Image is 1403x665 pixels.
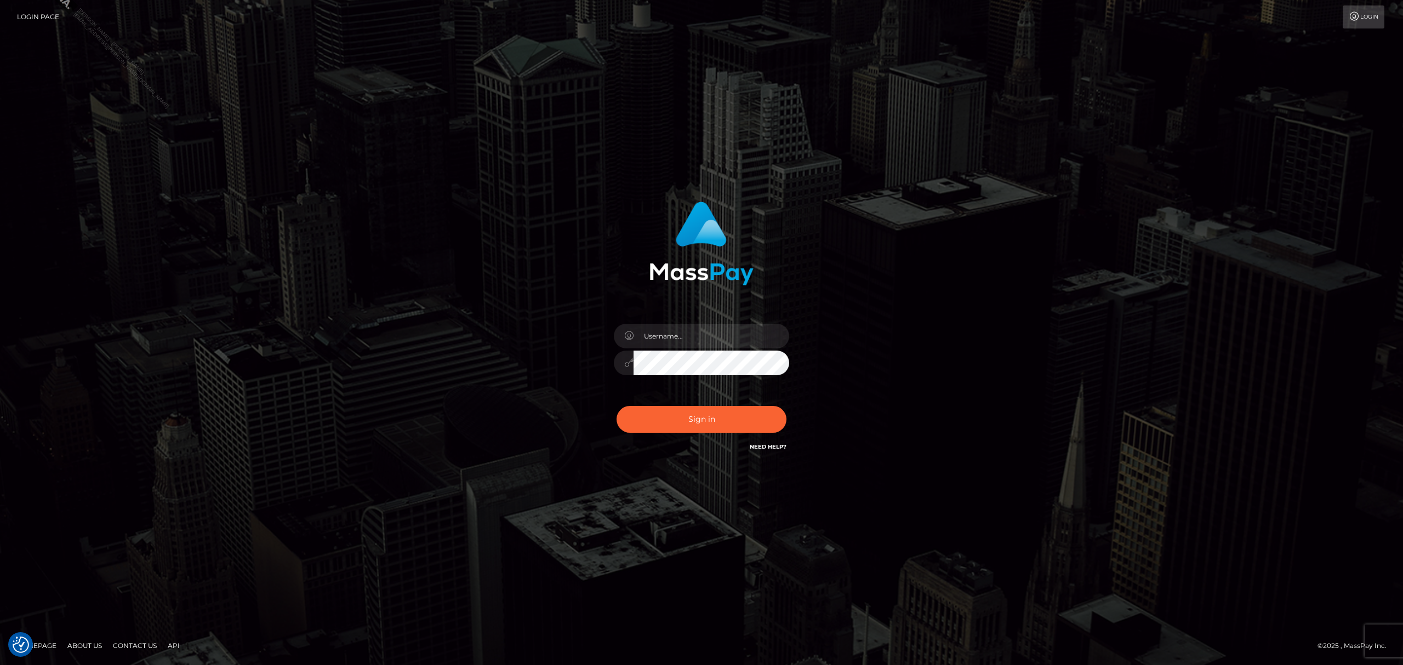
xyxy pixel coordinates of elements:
[750,443,786,450] a: Need Help?
[1318,640,1395,652] div: © 2025 , MassPay Inc.
[13,637,29,653] button: Consent Preferences
[634,324,789,348] input: Username...
[13,637,29,653] img: Revisit consent button
[63,637,106,654] a: About Us
[617,406,786,433] button: Sign in
[649,202,754,285] img: MassPay Login
[17,5,59,28] a: Login Page
[1343,5,1384,28] a: Login
[12,637,61,654] a: Homepage
[109,637,161,654] a: Contact Us
[163,637,184,654] a: API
